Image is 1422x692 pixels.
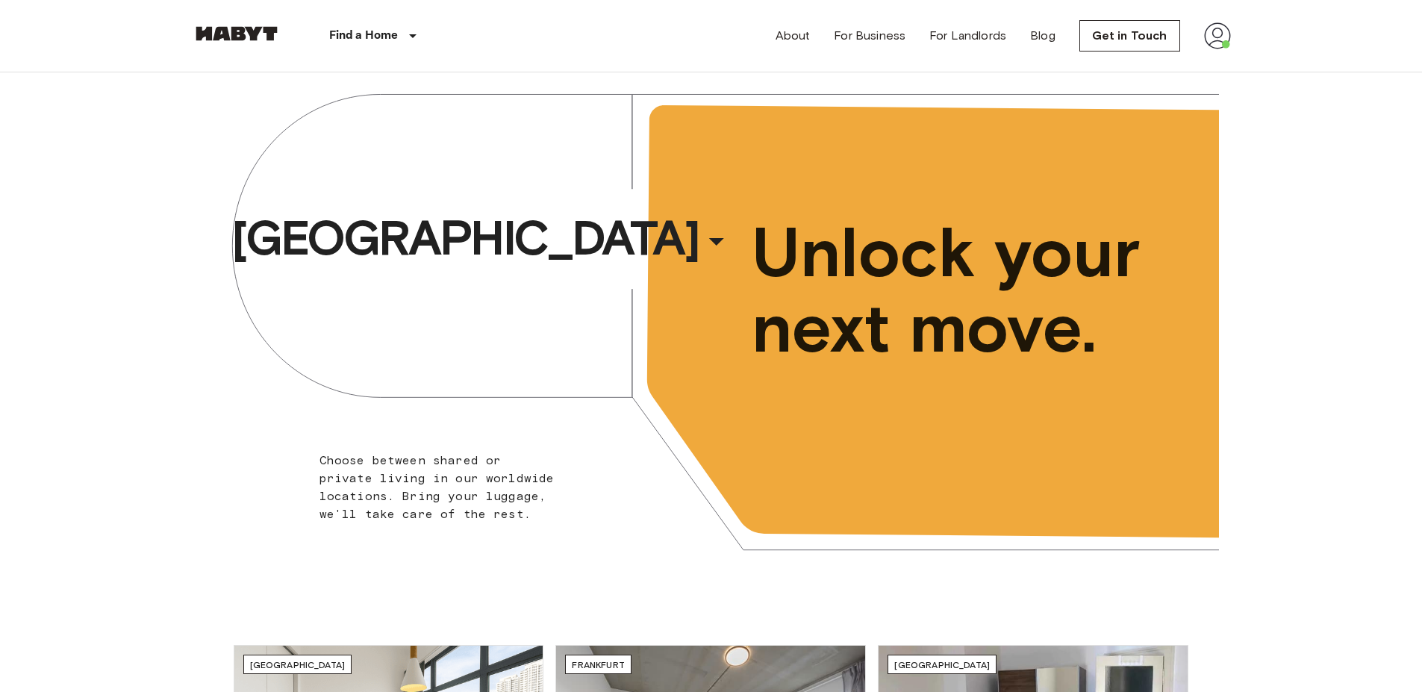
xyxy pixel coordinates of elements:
[1204,22,1231,49] img: avatar
[752,215,1158,366] span: Unlock your next move.
[834,27,905,45] a: For Business
[192,26,281,41] img: Habyt
[894,659,990,670] span: [GEOGRAPHIC_DATA]
[250,659,346,670] span: [GEOGRAPHIC_DATA]
[319,453,555,521] span: Choose between shared or private living in our worldwide locations. Bring your luggage, we'll tak...
[1079,20,1180,52] a: Get in Touch
[776,27,811,45] a: About
[231,208,699,268] span: [GEOGRAPHIC_DATA]
[329,27,399,45] p: Find a Home
[572,659,624,670] span: Frankfurt
[225,204,740,272] button: [GEOGRAPHIC_DATA]
[929,27,1006,45] a: For Landlords
[1030,27,1055,45] a: Blog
